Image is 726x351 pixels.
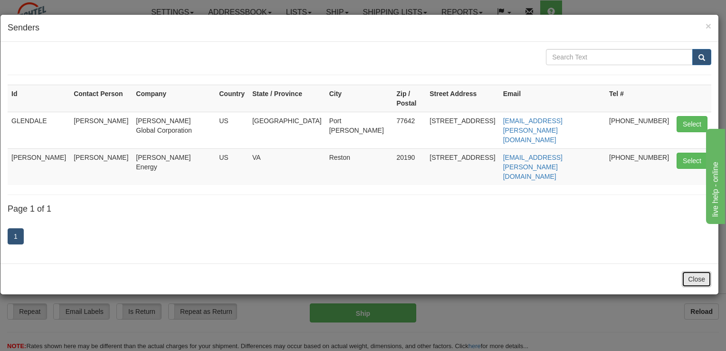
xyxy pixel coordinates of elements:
[503,117,563,144] a: [EMAIL_ADDRESS][PERSON_NAME][DOMAIN_NAME]
[392,148,426,185] td: 20190
[132,112,215,148] td: [PERSON_NAME] Global Corporation
[426,148,499,185] td: [STREET_ADDRESS]
[706,20,711,31] span: ×
[8,22,711,34] h4: Senders
[8,148,70,185] td: [PERSON_NAME]
[392,112,426,148] td: 77642
[706,21,711,31] button: Close
[704,127,725,224] iframe: chat widget
[8,112,70,148] td: GLENDALE
[70,112,132,148] td: [PERSON_NAME]
[70,85,132,112] th: Contact Person
[499,85,605,112] th: Email
[70,148,132,185] td: [PERSON_NAME]
[215,85,248,112] th: Country
[248,148,325,185] td: VA
[132,85,215,112] th: Company
[426,85,499,112] th: Street Address
[426,112,499,148] td: [STREET_ADDRESS]
[605,112,673,148] td: [PHONE_NUMBER]
[605,85,673,112] th: Tel #
[248,112,325,148] td: [GEOGRAPHIC_DATA]
[325,148,393,185] td: Reston
[325,85,393,112] th: City
[132,148,215,185] td: [PERSON_NAME] Energy
[8,85,70,112] th: Id
[546,49,693,65] input: Search Text
[215,112,248,148] td: US
[248,85,325,112] th: State / Province
[677,153,707,169] button: Select
[7,6,88,17] div: live help - online
[605,148,673,185] td: [PHONE_NUMBER]
[8,228,24,244] a: 1
[677,116,707,132] button: Select
[682,271,711,287] button: Close
[215,148,248,185] td: US
[8,205,711,214] h4: Page 1 of 1
[392,85,426,112] th: Zip / Postal
[503,154,563,180] a: [EMAIL_ADDRESS][PERSON_NAME][DOMAIN_NAME]
[325,112,393,148] td: Port [PERSON_NAME]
